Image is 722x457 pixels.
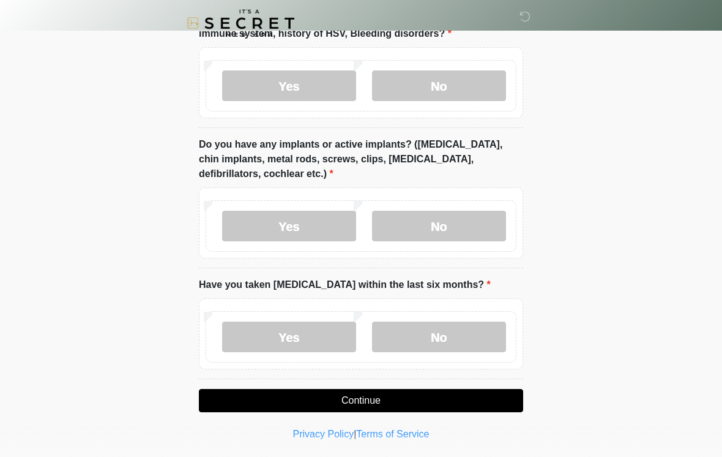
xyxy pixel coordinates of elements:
a: Terms of Service [356,429,429,439]
a: | [354,429,356,439]
label: Yes [222,70,356,101]
label: No [372,70,506,101]
label: No [372,211,506,241]
img: It's A Secret Med Spa Logo [187,9,294,37]
button: Continue [199,389,523,412]
a: Privacy Policy [293,429,354,439]
label: Have you taken [MEDICAL_DATA] within the last six months? [199,278,491,292]
label: No [372,322,506,352]
label: Do you have any implants or active implants? ([MEDICAL_DATA], chin implants, metal rods, screws, ... [199,137,523,181]
label: Yes [222,211,356,241]
label: Yes [222,322,356,352]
